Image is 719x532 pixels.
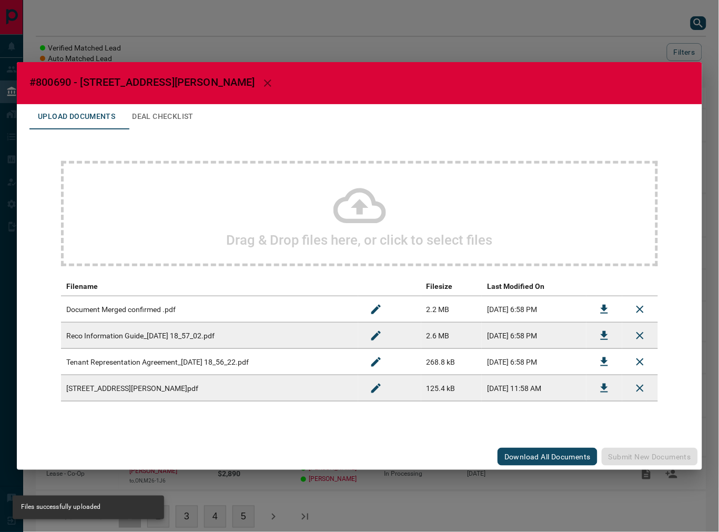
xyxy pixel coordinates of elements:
[21,499,100,516] div: Files successfully uploaded
[61,296,358,323] td: Document Merged confirmed .pdf
[421,277,482,296] th: Filesize
[482,277,586,296] th: Last Modified On
[61,277,358,296] th: Filename
[124,104,202,129] button: Deal Checklist
[29,76,255,88] span: #800690 - [STREET_ADDRESS][PERSON_NAME]
[363,376,389,401] button: Rename
[227,232,493,248] h2: Drag & Drop files here, or click to select files
[482,296,586,323] td: [DATE] 6:58 PM
[29,104,124,129] button: Upload Documents
[627,349,653,375] button: Remove File
[592,349,617,375] button: Download
[363,323,389,348] button: Rename
[421,296,482,323] td: 2.2 MB
[482,375,586,401] td: [DATE] 11:58 AM
[358,277,421,296] th: edit column
[622,277,658,296] th: delete file action column
[363,297,389,322] button: Rename
[61,323,358,349] td: Reco Information Guide_[DATE] 18_57_02.pdf
[627,323,653,348] button: Remove File
[592,297,617,322] button: Download
[61,375,358,401] td: [STREET_ADDRESS][PERSON_NAME]pdf
[592,323,617,348] button: Download
[627,376,653,401] button: Remove File
[363,349,389,375] button: Rename
[482,323,586,349] td: [DATE] 6:58 PM
[482,349,586,375] td: [DATE] 6:58 PM
[421,375,482,401] td: 125.4 kB
[421,349,482,375] td: 268.8 kB
[592,376,617,401] button: Download
[498,448,598,466] button: Download All Documents
[61,161,658,266] div: Drag & Drop files here, or click to select files
[61,349,358,375] td: Tenant Representation Agreement_[DATE] 18_56_22.pdf
[627,297,653,322] button: Remove File
[586,277,622,296] th: download action column
[421,323,482,349] td: 2.6 MB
